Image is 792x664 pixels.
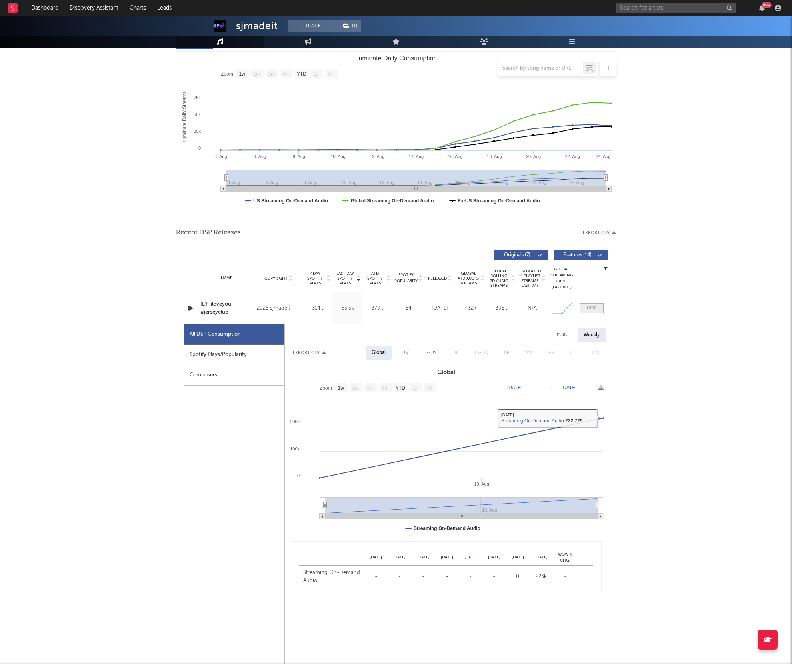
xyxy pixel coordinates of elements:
text: 1w [338,385,344,391]
div: - [555,573,575,581]
span: Released [428,276,447,281]
div: [DATE] [411,554,435,560]
div: Ex-US [424,348,436,358]
div: 395k [488,304,515,312]
text: Zoom [320,385,332,391]
div: [DATE] [426,304,453,312]
span: Copyright [264,276,288,281]
div: WoW % Chg. [553,552,577,563]
div: [DATE] [459,554,482,560]
div: [DATE] [482,554,506,560]
text: All [427,385,432,391]
span: ( 1 ) [338,20,362,32]
button: Features(14) [554,250,608,260]
text: 6. Aug [254,154,266,159]
span: ATD Spotify Plays [364,271,386,286]
div: - [390,573,409,581]
div: [DATE] [506,554,530,560]
text: 12. Aug [370,154,384,159]
div: 432k [457,304,484,312]
svg: Luminate Daily Consumption [176,52,616,212]
div: Weekly [578,328,606,342]
span: Features ( 14 ) [559,253,596,258]
input: Search by song name or URL [498,65,583,72]
div: [DATE] [364,554,388,560]
span: Global ATD Audio Streams [457,271,479,286]
span: Global Rolling 7D Audio Streams [488,269,510,288]
text: 24. Aug [596,154,610,159]
text: 6m [382,385,389,391]
text: 14. Aug [409,154,424,159]
text: 25k [194,129,201,134]
text: 75k [194,95,201,100]
button: 99+ [759,5,765,11]
span: Originals ( 7 ) [499,253,536,258]
text: YTD [396,385,405,391]
text: 4. Aug [214,154,227,159]
text: 18. Aug [474,482,489,486]
text: 0 [198,146,201,150]
text: 50k [194,112,201,117]
div: All DSP Consumption [184,324,284,345]
div: Daily [551,328,574,342]
h3: Global [285,368,608,377]
div: 54 [394,304,422,312]
text: Streaming On-Demand Audio [414,526,480,531]
text: Global Streaming On-Demand Audio [351,198,434,204]
button: Track [288,20,338,32]
div: [DATE] [388,554,411,560]
div: 0 [508,573,528,581]
div: [DATE] [435,554,459,560]
div: Name [200,275,253,281]
div: Global [372,348,386,358]
div: 2025 sjmadeit [257,304,300,313]
text: [DATE] [562,385,577,390]
text: → [548,385,553,390]
text: [DATE] [507,385,522,390]
div: - [366,573,386,581]
div: 63.3k [334,304,360,312]
div: - [461,573,480,581]
button: Export CSV [293,350,326,355]
text: Ex-US Streaming On-Demand Audio [458,198,540,204]
text: 3m [367,385,374,391]
text: Luminate Daily Consumption [355,55,437,62]
text: 16. Aug [448,154,463,159]
span: Estimated % Playlist Streams Last Day [519,269,541,288]
text: 1y [412,385,418,391]
input: Search for artists [616,3,736,13]
button: (1) [338,20,361,32]
text: 10. Aug [330,154,345,159]
div: N/A [519,304,546,312]
span: Spotify Popularity [394,272,418,284]
text: 1m [352,385,359,391]
text: 20. Aug [526,154,541,159]
button: Export CSV [583,230,616,235]
div: US [402,348,408,358]
div: Global Streaming Trend (Last 60D) [550,266,574,290]
div: sjmadeit [236,20,278,32]
div: 99 + [762,2,772,8]
text: 8. Aug [293,154,305,159]
div: All DSP Consumption [190,330,241,339]
div: Streaming On-Demand Audio [303,569,362,584]
div: [DATE] [530,554,553,560]
text: 100k [290,446,300,451]
text: 22. Aug [565,154,580,159]
div: 223k [532,573,551,581]
span: 7 Day Spotify Plays [304,271,326,286]
text: 18. Aug [487,154,502,159]
div: 314k [304,304,330,312]
text: 200k [290,419,300,424]
div: - [413,573,433,581]
span: Recent DSP Releases [176,228,241,238]
div: 379k [364,304,390,312]
div: - [484,573,504,581]
div: - [437,573,457,581]
span: Last Day Spotify Plays [334,271,356,286]
a: ILY (iloveyou) #jerseyclub [200,300,253,316]
div: Composers [184,365,284,386]
text: 0 [297,473,300,478]
div: Spotify Plays/Popularity [184,345,284,365]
